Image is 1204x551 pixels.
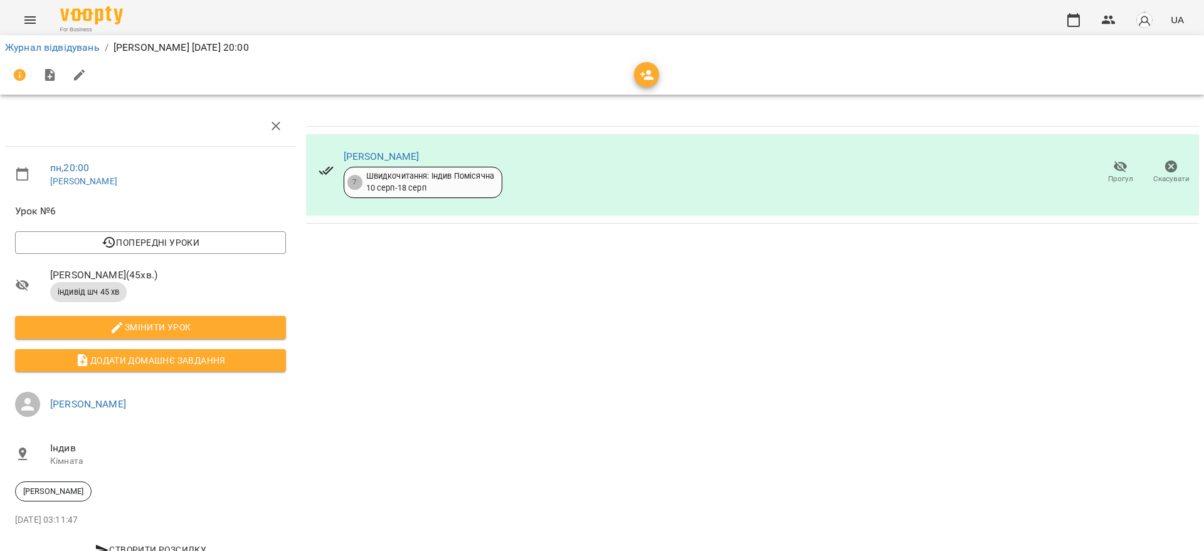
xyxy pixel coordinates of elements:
span: [PERSON_NAME] [16,486,91,497]
img: avatar_s.png [1136,11,1153,29]
p: [PERSON_NAME] [DATE] 20:00 [114,40,249,55]
span: [PERSON_NAME] ( 45 хв. ) [50,268,286,283]
a: пн , 20:00 [50,162,89,174]
button: Змінити урок [15,316,286,338]
img: Voopty Logo [60,6,123,24]
button: Додати домашнє завдання [15,349,286,372]
div: 7 [347,175,362,190]
a: [PERSON_NAME] [50,398,126,410]
a: [PERSON_NAME] [50,176,117,186]
div: [PERSON_NAME] [15,481,92,501]
span: Змінити урок [25,320,276,335]
span: Скасувати [1153,174,1190,184]
button: Попередні уроки [15,231,286,254]
a: Журнал відвідувань [5,41,100,53]
span: Попередні уроки [25,235,276,250]
div: Швидкочитання: Індив Помісячна 10 серп - 18 серп [366,171,494,194]
span: For Business [60,26,123,34]
button: Прогул [1095,155,1146,190]
span: Додати домашнє завдання [25,353,276,368]
a: [PERSON_NAME] [344,150,420,162]
span: UA [1171,13,1184,26]
button: UA [1166,8,1189,31]
p: [DATE] 03:11:47 [15,514,286,527]
span: Урок №6 [15,204,286,219]
li: / [105,40,108,55]
button: Menu [15,5,45,35]
span: Індив [50,441,286,456]
button: Скасувати [1146,155,1196,190]
span: Прогул [1108,174,1133,184]
p: Кімната [50,455,286,468]
nav: breadcrumb [5,40,1199,55]
span: індивід шч 45 хв [50,286,127,298]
